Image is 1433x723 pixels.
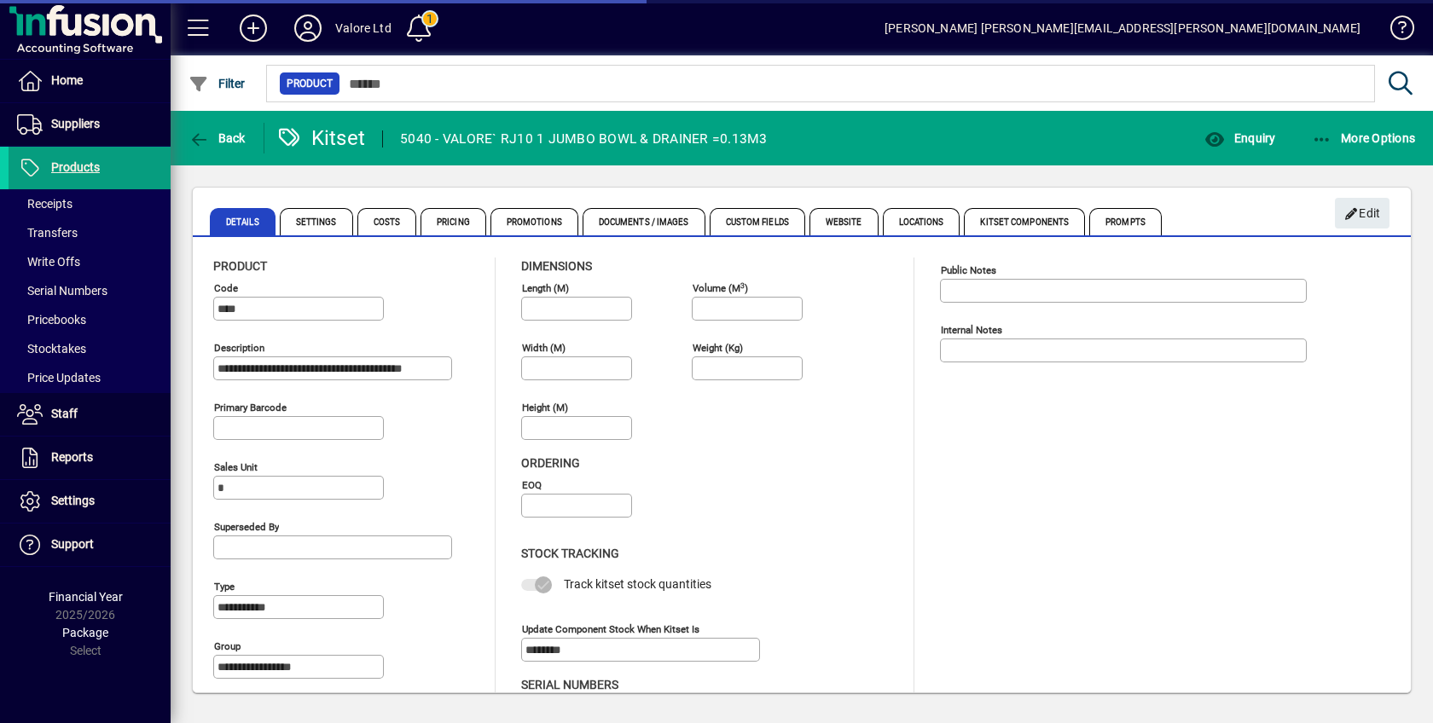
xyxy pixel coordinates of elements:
span: Staff [51,407,78,420]
mat-label: Height (m) [522,402,568,414]
mat-label: Weight (Kg) [693,342,743,354]
span: Back [189,131,246,145]
span: Receipts [17,197,73,211]
div: Kitset [277,124,366,152]
mat-label: Group [214,640,241,652]
mat-label: Superseded by [214,521,279,533]
button: Filter [184,68,250,99]
span: Edit [1344,200,1381,228]
a: Staff [9,393,171,436]
span: Product [213,259,267,273]
mat-label: Code [214,282,238,294]
a: Transfers [9,218,171,247]
mat-label: Width (m) [522,342,566,354]
app-page-header-button: Back [171,123,264,153]
mat-label: Volume (m ) [693,282,748,294]
span: Kitset Components [964,208,1085,235]
span: Custom Fields [710,208,805,235]
mat-label: Update component stock when kitset is [522,622,699,634]
a: Support [9,523,171,566]
span: Website [809,208,879,235]
span: Support [51,537,94,551]
mat-label: Sales unit [214,461,258,473]
span: Suppliers [51,117,100,130]
span: Filter [189,77,246,90]
span: Package [62,626,108,639]
button: Enquiry [1200,123,1279,153]
span: Serial Numbers [521,678,618,691]
a: Home [9,60,171,102]
span: Write Offs [17,255,80,269]
span: Settings [51,494,95,507]
span: Financial Year [49,590,123,604]
mat-label: Primary barcode [214,402,287,414]
span: Reports [51,450,93,464]
span: Settings [280,208,353,235]
sup: 3 [740,281,745,289]
span: Locations [883,208,960,235]
span: Serial Numbers [17,284,107,298]
a: Receipts [9,189,171,218]
span: Home [51,73,83,87]
span: Prompts [1089,208,1162,235]
a: Write Offs [9,247,171,276]
a: Suppliers [9,103,171,146]
div: Valore Ltd [335,14,392,42]
span: Costs [357,208,417,235]
a: Pricebooks [9,305,171,334]
a: Price Updates [9,363,171,392]
mat-label: Internal Notes [941,324,1002,336]
span: Track kitset stock quantities [564,577,711,591]
span: Enquiry [1204,131,1275,145]
span: Details [210,208,276,235]
a: Serial Numbers [9,276,171,305]
mat-label: Description [214,342,264,354]
mat-label: Type [214,581,235,593]
a: Reports [9,437,171,479]
mat-label: Public Notes [941,264,996,276]
span: Dimensions [521,259,592,273]
span: More Options [1312,131,1416,145]
button: Back [184,123,250,153]
span: Ordering [521,456,580,470]
span: Product [287,75,333,92]
span: Documents / Images [583,208,705,235]
button: Add [226,13,281,43]
button: Profile [281,13,335,43]
div: 5040 - VALORE` RJ10 1 JUMBO BOWL & DRAINER =0.13M3 [400,125,768,153]
a: Settings [9,480,171,523]
span: Pricing [421,208,486,235]
span: Stock Tracking [521,547,619,560]
button: More Options [1308,123,1420,153]
mat-label: EOQ [522,479,542,491]
span: Transfers [17,226,78,240]
a: Knowledge Base [1378,3,1412,59]
span: Pricebooks [17,313,86,327]
div: [PERSON_NAME] [PERSON_NAME][EMAIL_ADDRESS][PERSON_NAME][DOMAIN_NAME] [885,14,1360,42]
span: Promotions [490,208,578,235]
span: Products [51,160,100,174]
span: Price Updates [17,371,101,385]
mat-label: Length (m) [522,282,569,294]
button: Edit [1335,198,1389,228]
a: Stocktakes [9,334,171,363]
span: Stocktakes [17,342,86,356]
